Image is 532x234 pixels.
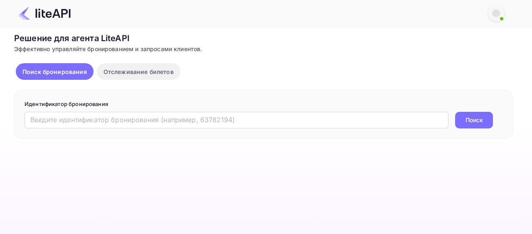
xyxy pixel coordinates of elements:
ya-tr-span: Поиск бронирования [22,68,87,75]
ya-tr-span: Эффективно управляйте бронированием и запросами клиентов. [14,45,202,52]
ya-tr-span: Отслеживание билетов [103,68,174,75]
ya-tr-span: Решение для агента LiteAPI [14,33,130,43]
input: Введите идентификатор бронирования (например, 63782194) [25,112,448,128]
button: Поиск [455,112,493,128]
img: Логотип LiteAPI [18,7,71,20]
ya-tr-span: Идентификатор бронирования [25,101,108,107]
ya-tr-span: Поиск [465,116,483,124]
